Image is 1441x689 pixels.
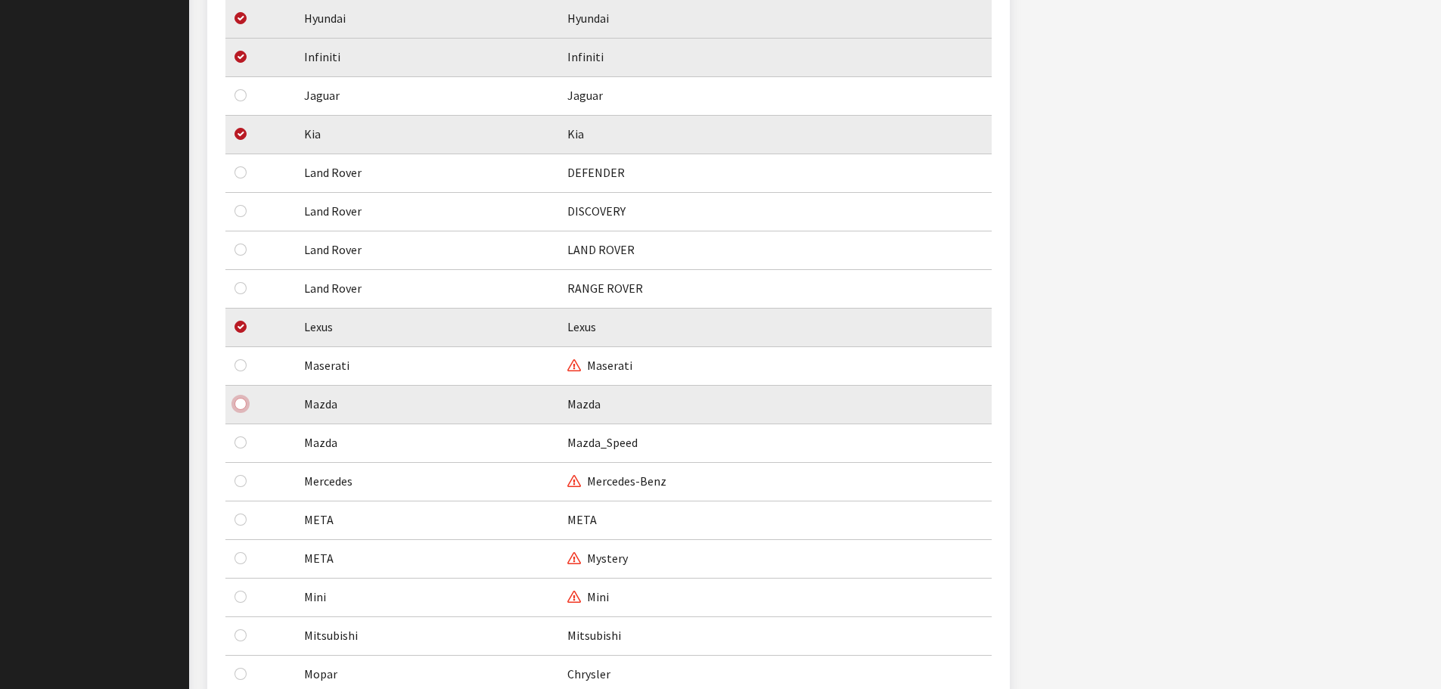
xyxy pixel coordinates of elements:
td: Mitsubishi [295,617,558,656]
input: Enable Make [234,514,247,526]
input: Enable Make [234,205,247,217]
td: Land Rover [295,270,558,309]
span: Mazda [567,396,601,411]
td: Land Rover [295,154,558,193]
input: Disable Make [234,12,247,24]
td: META [295,540,558,579]
i: No OE accessories [567,360,581,372]
span: Hyundai [567,11,609,26]
td: Infiniti [295,39,558,77]
input: Enable Make [234,244,247,256]
span: Mystery [567,551,628,566]
td: Land Rover [295,193,558,231]
input: Enable Make [234,552,247,564]
input: Enable Make [234,436,247,448]
i: No OE accessories [567,476,581,488]
i: No OE accessories [567,591,581,604]
span: Lexus [567,319,596,334]
span: DEFENDER [567,165,625,180]
input: Enable Make [234,359,247,371]
span: Maserati [567,358,632,373]
td: META [295,501,558,540]
input: Enable Make [234,591,247,603]
td: Mazda [295,386,558,424]
input: Enable Make [234,475,247,487]
td: Mercedes [295,463,558,501]
span: Chrysler [567,666,610,681]
input: Enable Make [234,89,247,101]
td: Mazda [295,424,558,463]
input: Enable Make [234,668,247,680]
span: META [567,512,597,527]
span: LAND ROVER [567,242,635,257]
span: Mercedes-Benz [567,473,666,489]
input: Disable Make [234,51,247,63]
input: Enable Make [234,166,247,178]
span: Infiniti [567,49,604,64]
span: Mazda_Speed [567,435,638,450]
td: Kia [295,116,558,154]
td: Jaguar [295,77,558,116]
span: RANGE ROVER [567,281,643,296]
td: Land Rover [295,231,558,270]
input: Enable Make [234,398,247,410]
span: DISCOVERY [567,203,626,219]
span: Mini [567,589,609,604]
td: Maserati [295,347,558,386]
span: Mitsubishi [567,628,621,643]
input: Enable Make [234,629,247,641]
td: Lexus [295,309,558,347]
input: Disable Make [234,321,247,333]
td: Mini [295,579,558,617]
span: Kia [567,126,584,141]
input: Disable Make [234,128,247,140]
i: No OE accessories [567,553,581,565]
span: Jaguar [567,88,603,103]
input: Enable Make [234,282,247,294]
